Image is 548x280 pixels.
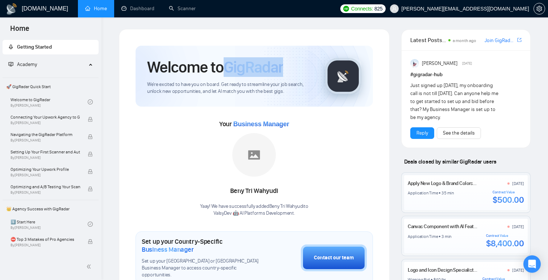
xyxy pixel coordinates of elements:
[11,114,80,121] span: Connecting Your Upwork Agency to GigRadar
[11,173,80,177] span: By [PERSON_NAME]
[325,58,361,94] img: gigradar-logo.png
[408,223,483,230] a: Canvas Component with AI Features
[8,44,13,49] span: rocket
[441,234,452,239] div: 3 min
[416,129,428,137] a: Reply
[343,6,349,12] img: upwork-logo.png
[408,234,438,239] div: Application Time
[534,3,545,15] button: setting
[408,267,491,273] a: Logo and Icon Design Specialist Needed
[88,134,93,139] span: lock
[3,40,99,54] li: Getting Started
[301,244,367,271] button: Contact our team
[224,57,283,77] span: GigRadar
[314,254,354,262] div: Contact our team
[147,57,283,77] h1: Welcome to
[219,120,289,128] span: Your
[11,236,80,243] span: ⛔ Top 3 Mistakes of Pro Agencies
[11,183,80,190] span: Optimizing and A/B Testing Your Scanner for Better Results
[462,60,472,67] span: [DATE]
[169,5,196,12] a: searchScanner
[523,255,541,273] div: Open Intercom Messenger
[410,59,419,68] img: Anisuzzaman Khan
[142,238,265,254] h1: Set up your Country-Specific
[493,190,524,194] div: Contract Value
[392,6,397,11] span: user
[11,243,80,247] span: By [PERSON_NAME]
[200,210,308,217] p: ValsyDev 🤖 AI Platforms Development .
[17,44,52,50] span: Getting Started
[453,38,476,43] span: a month ago
[11,138,80,143] span: By [PERSON_NAME]
[493,194,524,205] div: $500.00
[401,155,499,168] span: Deals closed by similar GigRadar users
[11,94,88,110] a: Welcome to GigRadarBy[PERSON_NAME]
[17,61,37,67] span: Academy
[351,5,373,13] span: Connects:
[486,234,524,238] div: Contract Value
[11,131,80,138] span: Navigating the GigRadar Platform
[374,5,382,13] span: 825
[11,121,80,125] span: By [PERSON_NAME]
[88,99,93,104] span: check-circle
[408,190,438,196] div: Application Time
[441,190,454,196] div: 35 min
[486,238,524,249] div: $8,400.00
[142,258,265,279] span: Set up your [GEOGRAPHIC_DATA] or [GEOGRAPHIC_DATA] Business Manager to access country-specific op...
[437,127,481,139] button: See the details
[200,203,308,217] div: Yaay! We have successfully added Beny Tri Wahyudi to
[88,222,93,227] span: check-circle
[512,181,524,186] div: [DATE]
[410,82,499,122] div: Just signed up [DATE], my onboarding call is not till [DATE]. Can anyone help me to get started t...
[410,36,446,45] span: Latest Posts from the GigRadar Community
[410,71,522,79] h1: # gigradar-hub
[88,152,93,157] span: lock
[8,61,37,67] span: Academy
[85,5,107,12] a: homeHome
[517,37,522,44] a: export
[4,23,35,38] span: Home
[88,186,93,192] span: lock
[485,37,516,45] a: Join GigRadar Slack Community
[512,224,524,230] div: [DATE]
[410,127,434,139] button: Reply
[232,133,276,177] img: placeholder.png
[121,5,154,12] a: dashboardDashboard
[88,239,93,244] span: lock
[200,185,308,197] div: Beny Tri Wahyudi
[11,166,80,173] span: Optimizing Your Upwork Profile
[88,117,93,122] span: lock
[422,59,457,67] span: [PERSON_NAME]
[142,246,194,254] span: Business Manager
[233,120,289,128] span: Business Manager
[11,253,80,260] span: 🌚 Rookie Traps for New Agencies
[3,79,98,94] span: 🚀 GigRadar Quick Start
[11,148,80,156] span: Setting Up Your First Scanner and Auto-Bidder
[11,156,80,160] span: By [PERSON_NAME]
[11,190,80,195] span: By [PERSON_NAME]
[11,216,88,232] a: 1️⃣ Start HereBy[PERSON_NAME]
[512,267,524,273] div: [DATE]
[534,6,545,12] a: setting
[88,169,93,174] span: lock
[8,62,13,67] span: fund-projection-screen
[443,129,475,137] a: See the details
[147,81,314,95] span: We're excited to have you on board. Get ready to streamline your job search, unlock new opportuni...
[86,263,94,270] span: double-left
[6,3,17,15] img: logo
[3,202,98,216] span: 👑 Agency Success with GigRadar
